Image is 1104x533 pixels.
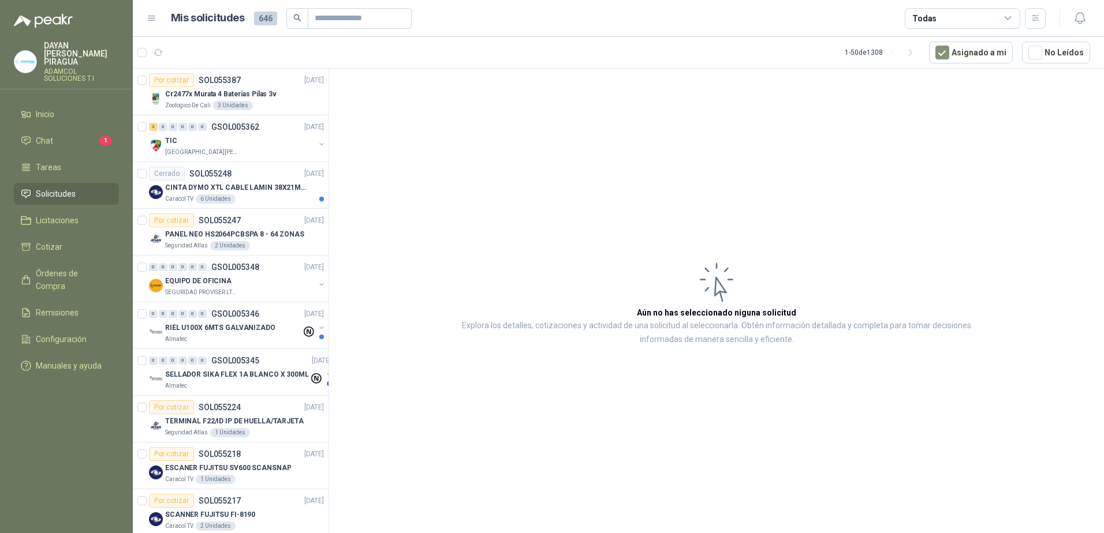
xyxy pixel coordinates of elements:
[133,442,329,489] a: Por cotizarSOL055218[DATE] Company LogoESCANER FUJITSU SV600 SCANSNAPCaracol TV1 Unidades
[210,428,250,437] div: 1 Unidades
[149,310,158,318] div: 0
[149,73,194,87] div: Por cotizar
[36,108,54,121] span: Inicio
[149,400,194,414] div: Por cotizar
[188,263,197,271] div: 0
[165,194,193,204] p: Caracol TV
[149,372,163,386] img: Company Logo
[14,302,119,324] a: Remisiones
[165,101,211,110] p: Zoologico De Cali
[36,267,108,292] span: Órdenes de Compra
[213,101,253,110] div: 3 Unidades
[36,134,53,147] span: Chat
[165,381,187,391] p: Almatec
[149,232,163,246] img: Company Logo
[99,136,112,145] span: 1
[165,475,193,484] p: Caracol TV
[304,402,324,413] p: [DATE]
[36,241,62,253] span: Cotizar
[165,509,255,520] p: SCANNER FUJITSU FI-8190
[44,42,119,66] p: DAYAN [PERSON_NAME] PIRAGUA
[133,396,329,442] a: Por cotizarSOL055224[DATE] Company LogoTERMINAL F22/ID IP DE HUELLA/TARJETASeguridad Atlas1 Unidades
[149,167,185,181] div: Cerrado
[165,463,291,474] p: ESCANER FUJITSU SV600 SCANSNAP
[304,168,324,179] p: [DATE]
[165,369,309,380] p: SELLADOR SIKA FLEX 1A BLANCO X 300ML
[637,306,796,319] h3: Aún no has seleccionado niguna solicitud
[14,355,119,377] a: Manuales y ayuda
[149,279,163,292] img: Company Logo
[178,123,187,131] div: 0
[165,276,232,287] p: EQUIPO DE OFICINA
[304,215,324,226] p: [DATE]
[159,263,167,271] div: 0
[196,475,236,484] div: 1 Unidades
[149,466,163,479] img: Company Logo
[149,260,326,297] a: 0 0 0 0 0 0 GSOL005348[DATE] Company LogoEQUIPO DE OFICINASEGURIDAD PROVISER LTDA
[165,322,275,333] p: RIEL U100X 6MTS GALVANIZADO
[36,187,76,200] span: Solicitudes
[211,356,259,365] p: GSOL005345
[196,521,236,531] div: 2 Unidades
[14,156,119,178] a: Tareas
[149,307,326,344] a: 0 0 0 0 0 0 GSOL005346[DATE] Company LogoRIEL U100X 6MTS GALVANIZADOAlmatec
[165,288,238,297] p: SEGURIDAD PROVISER LTDA
[171,10,245,27] h1: Mis solicitudes
[165,241,208,250] p: Seguridad Atlas
[211,310,259,318] p: GSOL005346
[198,356,207,365] div: 0
[165,428,208,437] p: Seguridad Atlas
[149,138,163,152] img: Company Logo
[149,263,158,271] div: 0
[199,216,241,224] p: SOL055247
[198,123,207,131] div: 0
[165,335,187,344] p: Almatec
[304,262,324,273] p: [DATE]
[169,310,177,318] div: 0
[304,496,324,506] p: [DATE]
[304,309,324,320] p: [DATE]
[165,148,238,157] p: [GEOGRAPHIC_DATA][PERSON_NAME]
[14,51,36,73] img: Company Logo
[304,75,324,86] p: [DATE]
[149,213,194,227] div: Por cotizar
[14,183,119,205] a: Solicitudes
[188,356,197,365] div: 0
[149,512,163,526] img: Company Logo
[159,310,167,318] div: 0
[198,263,207,271] div: 0
[159,123,167,131] div: 0
[14,262,119,297] a: Órdenes de Compra
[36,333,87,346] span: Configuración
[149,419,163,433] img: Company Logo
[929,42,1013,63] button: Asignado a mi
[36,161,61,174] span: Tareas
[845,43,920,62] div: 1 - 50 de 1308
[445,319,989,347] p: Explora los detalles, cotizaciones y actividad de una solicitud al seleccionarla. Obtén informaci...
[149,447,194,461] div: Por cotizar
[304,122,324,133] p: [DATE]
[133,69,329,115] a: Por cotizarSOL055387[DATE] Company LogoCr2477x Murata 4 Baterias Pilas 3vZoologico De Cali3 Unidades
[149,494,194,508] div: Por cotizar
[14,209,119,231] a: Licitaciones
[1022,42,1090,63] button: No Leídos
[133,162,329,209] a: CerradoSOL055248[DATE] Company LogoCINTA DYMO XTL CABLE LAMIN 38X21MMBLANCOCaracol TV6 Unidades
[188,310,197,318] div: 0
[165,416,304,427] p: TERMINAL F22/ID IP DE HUELLA/TARJETA
[199,497,241,505] p: SOL055217
[36,306,79,319] span: Remisiones
[159,356,167,365] div: 0
[149,92,163,106] img: Company Logo
[149,185,163,199] img: Company Logo
[14,130,119,152] a: Chat1
[149,354,334,391] a: 0 0 0 0 0 0 GSOL005345[DATE] Company LogoSELLADOR SIKA FLEX 1A BLANCO X 300MLAlmatec
[211,263,259,271] p: GSOL005348
[133,209,329,256] a: Por cotizarSOL055247[DATE] Company LogoPANEL NEO HS2064PCBSPA 8 - 64 ZONASSeguridad Atlas2 Unidades
[149,356,158,365] div: 0
[165,229,304,240] p: PANEL NEO HS2064PCBSPA 8 - 64 ZONAS
[149,120,326,157] a: 3 0 0 0 0 0 GSOL005362[DATE] Company LogoTIC[GEOGRAPHIC_DATA][PERSON_NAME]
[165,136,177,147] p: TIC
[912,12,937,25] div: Todas
[312,355,331,366] p: [DATE]
[36,359,102,372] span: Manuales y ayuda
